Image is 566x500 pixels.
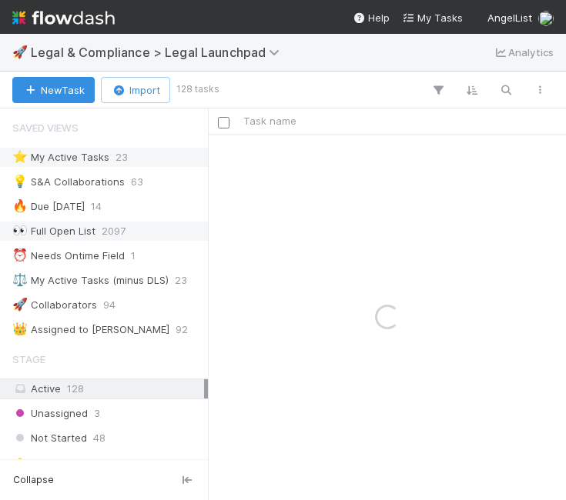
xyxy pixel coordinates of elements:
[12,246,125,265] div: Needs Ontime Field
[12,172,125,192] div: S&A Collaborations
[243,113,296,128] span: Task name
[92,453,104,472] span: 40
[12,148,109,167] div: My Active Tasks
[94,404,100,423] span: 3
[12,298,28,311] span: 🚀
[402,10,463,25] a: My Tasks
[12,295,97,315] div: Collaborators
[12,379,204,398] div: Active
[101,77,170,103] button: Import
[12,248,28,262] span: ⏰
[12,271,169,290] div: My Active Tasks (minus DLS)
[67,382,84,395] span: 128
[218,117,229,128] input: Toggle All Rows Selected
[116,148,128,167] span: 23
[12,77,95,103] button: NewTask
[12,199,28,212] span: 🔥
[12,320,169,339] div: Assigned to [PERSON_NAME]
[131,172,143,192] span: 63
[103,295,116,315] span: 94
[13,473,54,487] span: Collapse
[12,197,85,216] div: Due [DATE]
[12,150,28,163] span: ⭐
[12,273,28,286] span: ⚖️
[176,82,219,96] small: 128 tasks
[12,224,28,237] span: 👀
[12,112,79,143] span: Saved Views
[12,5,115,31] img: logo-inverted-e16ddd16eac7371096b0.svg
[131,246,136,265] span: 1
[175,271,187,290] span: 23
[353,10,390,25] div: Help
[31,45,287,60] span: Legal & Compliance > Legal Launchpad
[102,222,126,241] span: 2097
[12,45,28,58] span: 🚀
[12,322,28,335] span: 👑
[93,428,105,448] span: 48
[12,344,45,375] span: Stage
[12,453,85,472] span: In Progress
[91,197,102,216] span: 14
[12,222,95,241] div: Full Open List
[487,12,532,24] span: AngelList
[176,320,188,339] span: 92
[493,43,554,62] a: Analytics
[12,404,88,423] span: Unassigned
[538,11,554,26] img: avatar_0b1dbcb8-f701-47e0-85bc-d79ccc0efe6c.png
[12,428,87,448] span: Not Started
[12,175,28,188] span: 💡
[402,12,463,24] span: My Tasks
